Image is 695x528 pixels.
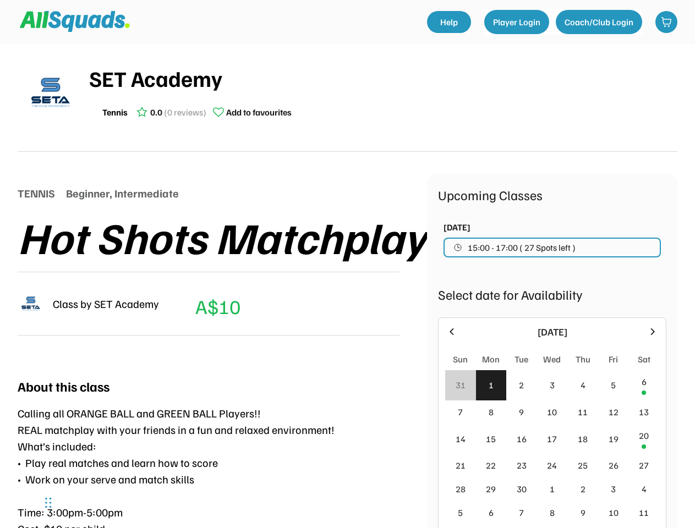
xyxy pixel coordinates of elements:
div: 22 [486,459,496,472]
div: 3 [611,482,616,496]
div: [DATE] [464,324,641,339]
div: 7 [519,506,524,519]
div: 10 [547,405,557,419]
div: A$10 [195,291,240,321]
div: 12 [609,405,619,419]
div: 1 [489,378,494,392]
div: 5 [458,506,463,519]
div: 27 [639,459,649,472]
div: 18 [578,432,588,446]
div: 2 [519,378,524,392]
div: 31 [456,378,466,392]
img: Squad%20Logo.svg [20,11,130,32]
img: shopping-cart-01%20%281%29.svg [661,16,672,28]
div: 17 [547,432,557,446]
div: 25 [578,459,588,472]
a: Help [427,11,471,33]
div: 13 [639,405,649,419]
div: Add to favourites [226,106,292,119]
div: Wed [543,353,561,366]
div: Select date for Availability [438,284,666,304]
div: 29 [486,482,496,496]
div: Upcoming Classes [438,185,666,205]
button: 15:00 - 17:00 ( 27 Spots left ) [444,238,661,257]
span: 15:00 - 17:00 ( 27 Spots left ) [468,243,576,252]
button: Coach/Club Login [556,10,642,34]
div: 4 [642,482,647,496]
div: 6 [642,375,647,388]
div: 8 [489,405,494,419]
div: Class by SET Academy [53,295,159,312]
div: 5 [611,378,616,392]
div: 26 [609,459,619,472]
div: 7 [458,405,463,419]
div: 0.0 [150,106,162,119]
div: 10 [609,506,619,519]
div: Hot Shots Matchplay [18,212,426,261]
div: Tennis [102,106,128,119]
div: Sat [638,353,650,366]
div: 15 [486,432,496,446]
div: 8 [550,506,555,519]
button: Player Login [484,10,549,34]
img: SETA%20new%20logo%20blue.png [18,290,44,317]
div: 30 [517,482,527,496]
div: TENNIS [18,185,55,201]
div: SET Academy [89,62,677,95]
div: 21 [456,459,466,472]
div: 9 [581,506,585,519]
div: 16 [517,432,527,446]
div: 4 [581,378,585,392]
div: 28 [456,482,466,496]
div: [DATE] [444,221,470,234]
div: 6 [489,506,494,519]
div: (0 reviews) [164,106,206,119]
div: 1 [550,482,555,496]
img: SETA%20new%20logo%20blue.png [23,65,78,120]
div: 11 [578,405,588,419]
div: Fri [609,353,618,366]
div: 20 [639,429,649,442]
div: Mon [482,353,500,366]
div: 19 [609,432,619,446]
div: 11 [639,506,649,519]
div: About this class [18,376,110,396]
div: 24 [547,459,557,472]
div: 14 [456,432,466,446]
div: 23 [517,459,527,472]
div: Tue [515,353,528,366]
div: Beginner, Intermediate [66,185,179,201]
div: 9 [519,405,524,419]
div: Sun [453,353,468,366]
div: 3 [550,378,555,392]
div: Thu [576,353,590,366]
div: 2 [581,482,585,496]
